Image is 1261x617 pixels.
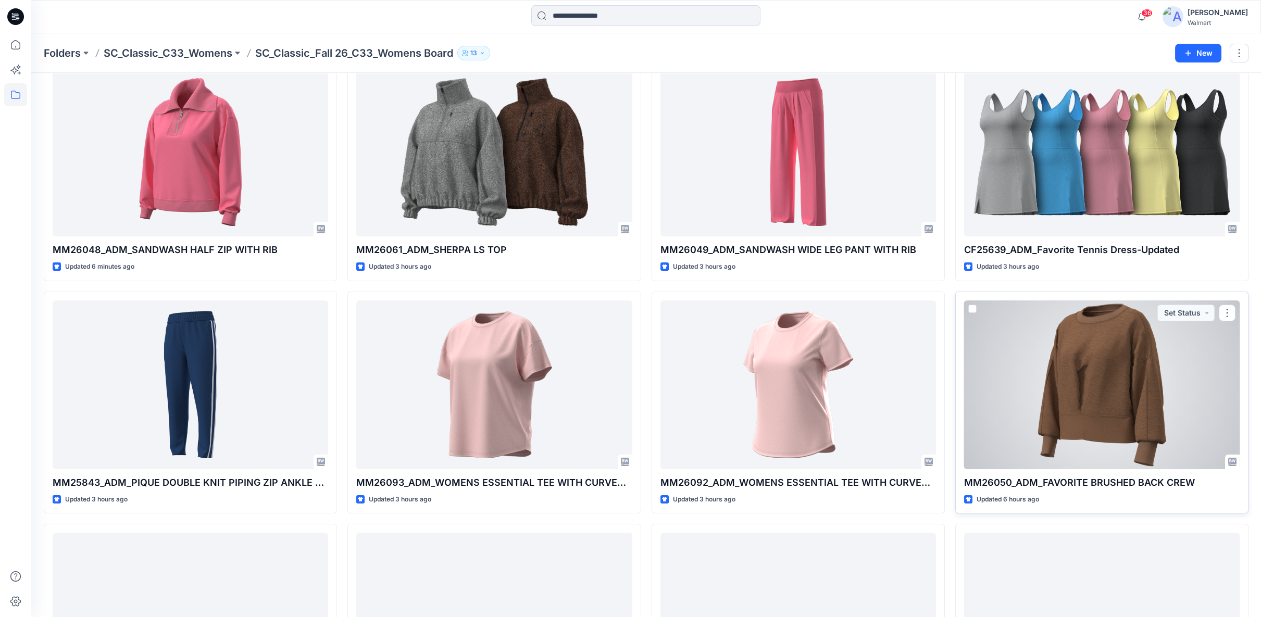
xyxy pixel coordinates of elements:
p: MM26049_ADM_SANDWASH WIDE LEG PANT WITH RIB [660,243,936,257]
button: 13 [457,46,490,60]
a: MM26049_ADM_SANDWASH WIDE LEG PANT WITH RIB [660,68,936,236]
a: SC_Classic_C33_Womens [104,46,232,60]
p: Updated 6 minutes ago [65,261,134,272]
p: Updated 3 hours ago [977,261,1039,272]
p: Updated 3 hours ago [369,261,431,272]
p: MM26050_ADM_FAVORITE BRUSHED BACK CREW [964,475,1240,490]
p: Updated 3 hours ago [369,494,431,505]
a: MM26050_ADM_FAVORITE BRUSHED BACK CREW [964,300,1240,469]
p: Updated 3 hours ago [673,494,735,505]
p: MM26093_ADM_WOMENS ESSENTIAL TEE WITH CURVED HEM, BACK YOKE, & SPLIT BACK SEAM [356,475,632,490]
img: avatar [1163,6,1183,27]
a: CF25639_ADM_Favorite Tennis Dress-Updated [964,68,1240,236]
p: 13 [470,47,477,59]
a: MM26092_ADM_WOMENS ESSENTIAL TEE WITH CURVED HEM [660,300,936,469]
p: Updated 3 hours ago [673,261,735,272]
a: MM26093_ADM_WOMENS ESSENTIAL TEE WITH CURVED HEM, BACK YOKE, & SPLIT BACK SEAM [356,300,632,469]
p: MM26048_ADM_SANDWASH HALF ZIP WITH RIB [53,243,328,257]
div: Walmart [1188,19,1248,27]
a: MM25843_ADM_PIQUE DOUBLE KNIT PIPING ZIP ANKLE PANT [53,300,328,469]
p: MM26061_ADM_SHERPA LS TOP [356,243,632,257]
p: CF25639_ADM_Favorite Tennis Dress-Updated [964,243,1240,257]
a: Folders [44,46,81,60]
p: SC_Classic_Fall 26_C33_Womens Board [255,46,453,60]
a: MM26061_ADM_SHERPA LS TOP [356,68,632,236]
button: New [1175,44,1221,62]
a: MM26048_ADM_SANDWASH HALF ZIP WITH RIB [53,68,328,236]
p: MM26092_ADM_WOMENS ESSENTIAL TEE WITH CURVED HEM [660,475,936,490]
div: [PERSON_NAME] [1188,6,1248,19]
span: 36 [1141,9,1153,17]
p: MM25843_ADM_PIQUE DOUBLE KNIT PIPING ZIP ANKLE PANT [53,475,328,490]
p: Updated 3 hours ago [65,494,128,505]
p: Updated 6 hours ago [977,494,1039,505]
